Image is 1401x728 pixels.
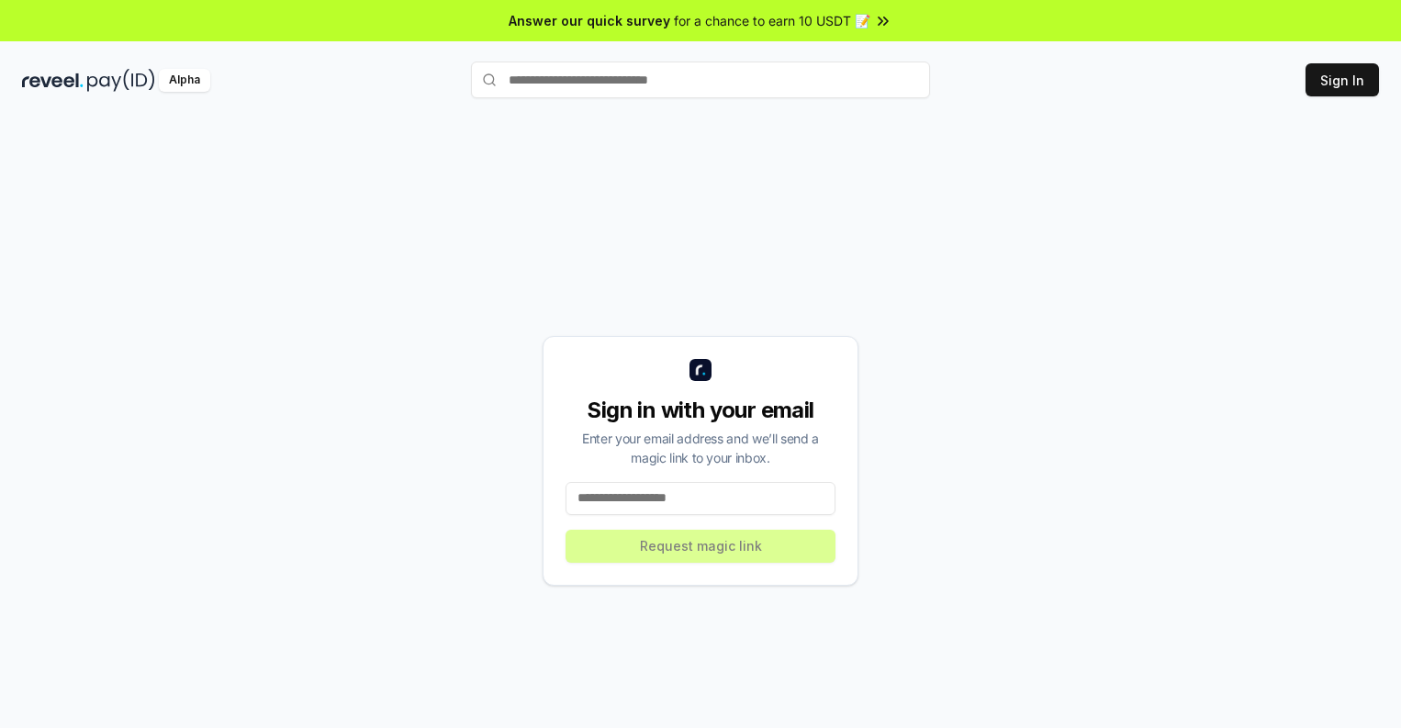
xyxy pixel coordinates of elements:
[674,11,870,30] span: for a chance to earn 10 USDT 📝
[509,11,670,30] span: Answer our quick survey
[22,69,84,92] img: reveel_dark
[566,396,835,425] div: Sign in with your email
[689,359,712,381] img: logo_small
[1306,63,1379,96] button: Sign In
[159,69,210,92] div: Alpha
[566,429,835,467] div: Enter your email address and we’ll send a magic link to your inbox.
[87,69,155,92] img: pay_id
